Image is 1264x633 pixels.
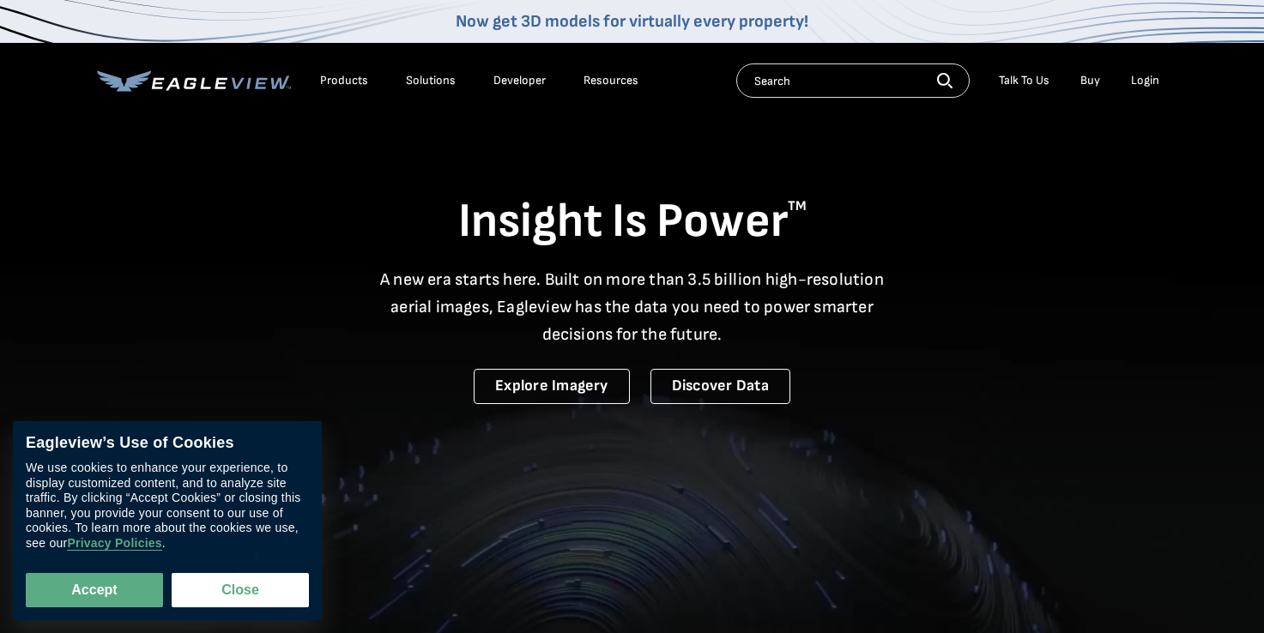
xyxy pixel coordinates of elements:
[406,73,456,88] div: Solutions
[26,434,309,453] div: Eagleview’s Use of Cookies
[999,73,1049,88] div: Talk To Us
[67,537,161,552] a: Privacy Policies
[474,369,630,404] a: Explore Imagery
[788,198,807,214] sup: TM
[456,11,808,32] a: Now get 3D models for virtually every property!
[26,461,309,552] div: We use cookies to enhance your experience, to display customized content, and to analyze site tra...
[320,73,368,88] div: Products
[493,73,546,88] a: Developer
[650,369,790,404] a: Discover Data
[172,573,309,607] button: Close
[584,73,638,88] div: Resources
[97,192,1168,252] h1: Insight Is Power
[736,63,970,98] input: Search
[1080,73,1100,88] a: Buy
[1131,73,1159,88] div: Login
[26,573,163,607] button: Accept
[370,266,895,348] p: A new era starts here. Built on more than 3.5 billion high-resolution aerial images, Eagleview ha...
